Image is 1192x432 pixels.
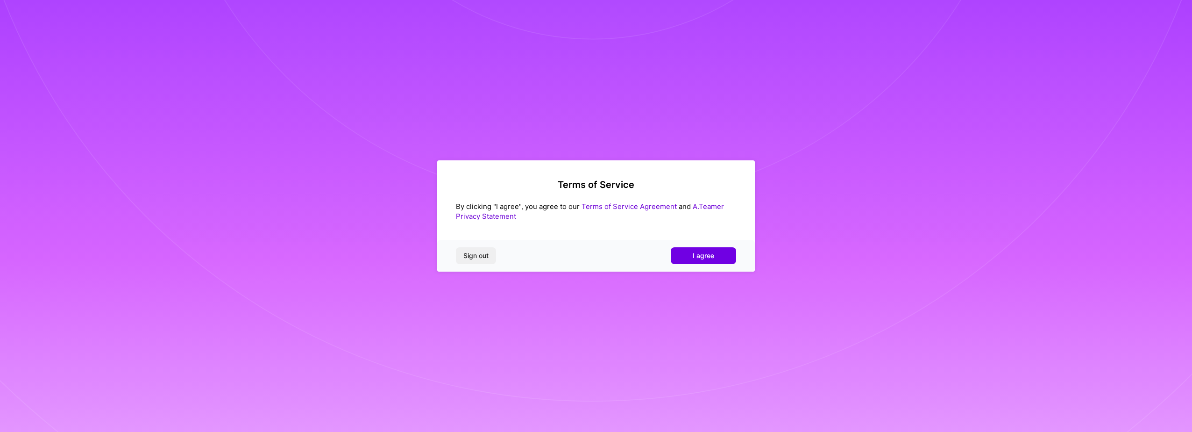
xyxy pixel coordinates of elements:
div: By clicking "I agree", you agree to our and [456,202,736,221]
span: Sign out [463,251,489,260]
button: Sign out [456,247,496,264]
button: I agree [671,247,736,264]
span: I agree [693,251,714,260]
h2: Terms of Service [456,179,736,190]
a: Terms of Service Agreement [582,202,677,211]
